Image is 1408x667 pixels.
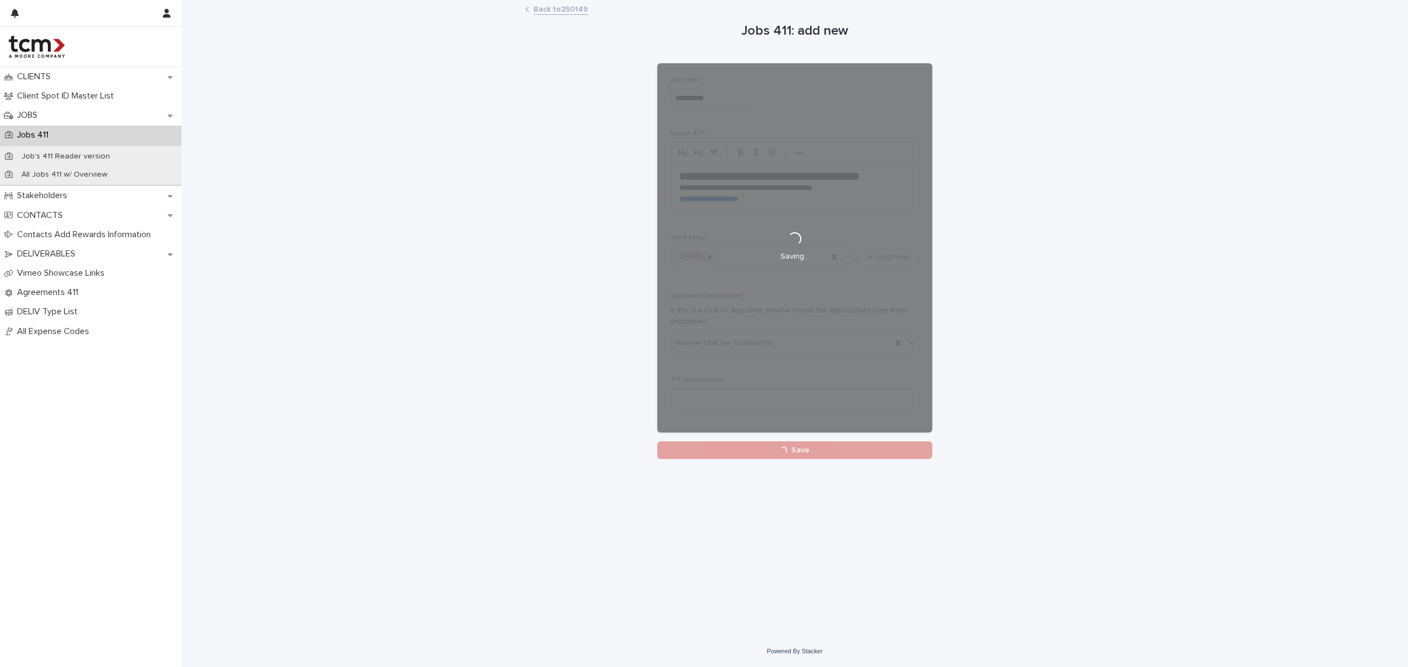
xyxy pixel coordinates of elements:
button: Save [657,441,932,459]
p: Job's 411 Reader version [13,152,119,161]
p: JOBS [13,110,46,121]
p: All Jobs 411 w/ Overview [13,170,116,179]
h1: Jobs 411: add new [657,23,932,39]
p: CLIENTS [13,72,59,82]
a: Powered By Stacker [767,648,822,654]
p: CONTACTS [13,210,71,221]
p: All Expense Codes [13,326,98,337]
p: Stakeholders [13,190,76,201]
span: Save [791,446,810,454]
p: Jobs 411 [13,130,57,140]
p: Vimeo Showcase Links [13,268,113,278]
p: Saving… [780,252,809,261]
p: DELIV Type List [13,307,86,317]
p: Agreements 411 [13,287,87,298]
img: 4hMmSqQkux38exxPVZHQ [9,36,65,58]
p: Client Spot ID Master List [13,91,123,101]
p: DELIVERABLES [13,249,84,259]
a: Back to250149 [533,2,588,15]
p: Contacts Add Rewards Information [13,229,159,240]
